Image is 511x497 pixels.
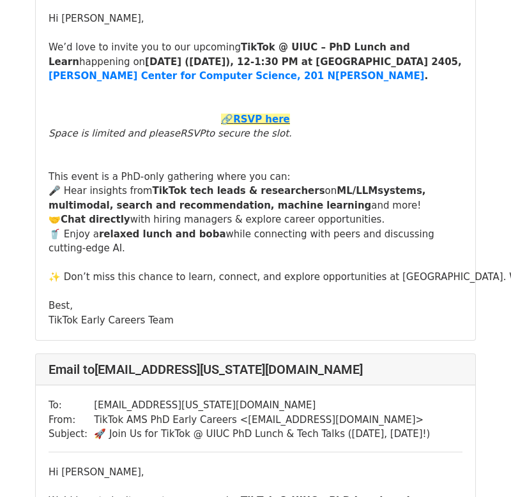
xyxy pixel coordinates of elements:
[94,398,430,413] td: [EMAIL_ADDRESS][US_STATE][DOMAIN_NAME]
[49,270,462,285] div: ✨ Don’t miss this chance to learn, connect, and explore opportunities at [GEOGRAPHIC_DATA]. We’d ...
[61,214,130,225] strong: Chat directly
[447,436,511,497] iframe: Chat Widget
[49,227,462,256] div: 🥤 Enjoy a while connecting with peers and discussing cutting-edge AI.
[49,128,180,139] em: Space is limited and please
[49,299,462,313] div: Best,
[49,41,410,68] strong: TikTok @ UIUC – PhD Lunch and Learn
[49,413,94,427] td: From:
[233,114,290,125] a: RSVP here
[49,40,462,84] div: We’d love to invite you to our upcoming happening on
[49,170,462,184] div: This event is a PhD-only gathering where you can:
[49,313,462,328] div: TikTok Early Careers Team
[152,185,324,197] strong: TikTok tech leads & researchers
[49,212,462,227] div: 🤝 with hiring managers & explore career opportunities.
[49,184,462,212] div: 🎤 Hear insights from on and more!
[49,362,462,377] h4: Email to [EMAIL_ADDRESS][US_STATE][DOMAIN_NAME]
[99,228,226,240] strong: relaxed lunch and boba
[94,427,430,441] td: 🚀 Join Us for TikTok @ UIUC PhD Lunch & Tech Talks ([DATE], [DATE]!)
[49,185,426,211] strong: systems, multimodal, search and recommendation, machine learning
[49,398,94,413] td: To:
[49,11,462,26] div: Hi [PERSON_NAME],
[337,185,356,197] strong: ML/
[145,56,462,68] strong: [DATE] ([DATE]), 12-1:30 PM at [GEOGRAPHIC_DATA] 2405,
[94,413,430,427] td: TikTok AMS PhD Early Careers < [EMAIL_ADDRESS][DOMAIN_NAME] >
[180,128,205,139] em: RSVP
[221,114,233,125] strong: 🔗
[205,128,292,139] em: to secure the slot.
[356,185,378,197] strong: LLM
[49,465,462,480] div: Hi [PERSON_NAME],
[335,70,424,82] span: [PERSON_NAME]
[424,70,428,82] strong: .
[49,70,424,82] a: [PERSON_NAME] Center for Computer Science, 201 N[PERSON_NAME]
[49,427,94,441] td: Subject:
